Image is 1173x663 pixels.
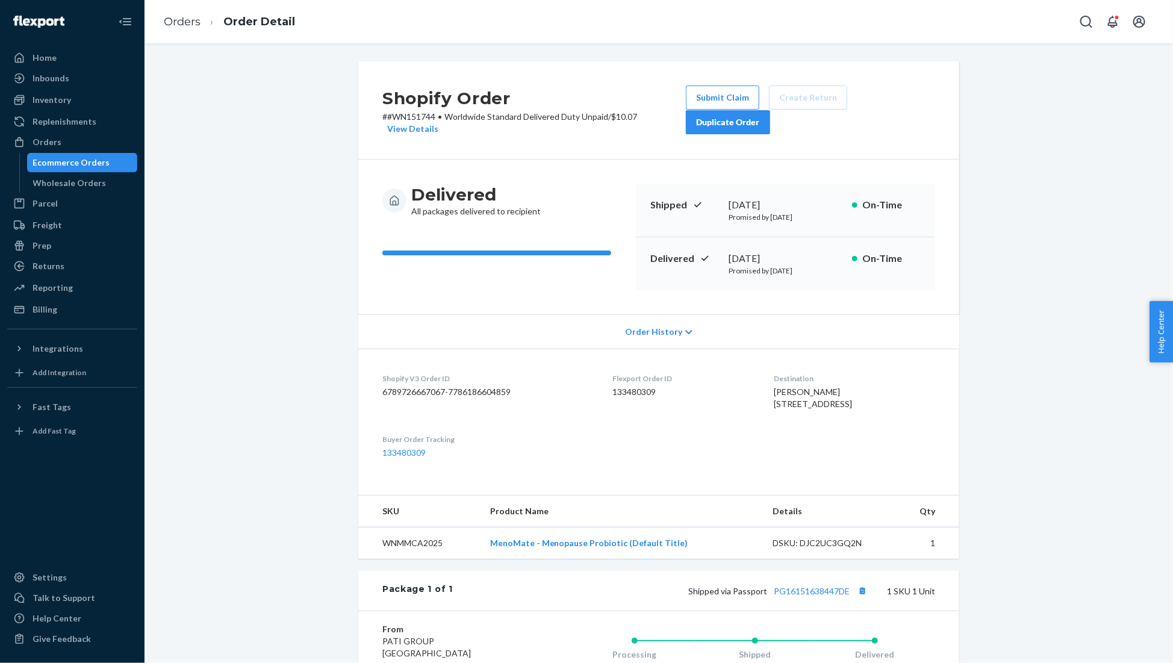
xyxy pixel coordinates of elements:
div: Orders [33,136,61,148]
button: Fast Tags [7,397,137,417]
a: Replenishments [7,112,137,131]
h2: Shopify Order [382,86,686,111]
button: Copy tracking number [854,583,870,599]
div: Help Center [33,612,81,624]
div: Ecommerce Orders [33,157,110,169]
div: [DATE] [729,198,842,212]
div: Freight [33,219,62,231]
button: Open account menu [1127,10,1151,34]
div: Fast Tags [33,401,71,413]
div: Give Feedback [33,633,91,645]
p: Shipped [650,198,719,212]
button: Open notifications [1101,10,1125,34]
a: Settings [7,568,137,587]
span: Order History [625,326,682,338]
p: On-Time [862,252,921,266]
button: Open Search Box [1074,10,1098,34]
button: Help Center [1150,301,1173,363]
span: Worldwide Standard Delivered Duty Unpaid [444,111,608,122]
a: Inbounds [7,69,137,88]
p: Promised by [DATE] [729,266,842,276]
div: Home [33,52,57,64]
p: # #WN151744 / $10.07 [382,111,686,135]
button: Close Navigation [113,10,137,34]
div: DSKU: DJC2UC3GQ2N [773,537,886,549]
div: Prep [33,240,51,252]
ol: breadcrumbs [154,4,305,40]
div: Inbounds [33,72,69,84]
a: Talk to Support [7,588,137,608]
button: View Details [382,123,438,135]
a: Freight [7,216,137,235]
div: Replenishments [33,116,96,128]
a: Inventory [7,90,137,110]
a: Wholesale Orders [27,173,138,193]
div: Delivered [815,649,935,661]
dt: Destination [774,373,935,384]
a: Home [7,48,137,67]
p: On-Time [862,198,921,212]
dt: Flexport Order ID [612,373,755,384]
td: 1 [895,528,959,559]
p: Delivered [650,252,719,266]
span: PATI GROUP [GEOGRAPHIC_DATA] [382,636,471,658]
a: MenoMate - Menopause Probiotic (Default Title) [490,538,688,548]
div: All packages delivered to recipient [411,184,541,217]
dd: 6789726667067-7786186604859 [382,386,593,398]
div: Package 1 of 1 [382,583,453,599]
th: Product Name [481,496,763,528]
img: Flexport logo [13,16,64,28]
a: Parcel [7,194,137,213]
dt: Shopify V3 Order ID [382,373,593,384]
th: SKU [358,496,481,528]
div: Duplicate Order [696,116,760,128]
div: Talk to Support [33,592,95,604]
td: WNMMCA2025 [358,528,481,559]
p: Promised by [DATE] [729,212,842,222]
a: Returns [7,257,137,276]
div: Parcel [33,198,58,210]
span: [PERSON_NAME] [STREET_ADDRESS] [774,387,853,409]
a: PG16151638447DE [774,586,850,596]
span: Shipped via Passport [688,586,870,596]
div: Inventory [33,94,71,106]
dd: 133480309 [612,386,755,398]
a: Orders [164,15,201,28]
div: Integrations [33,343,83,355]
div: Returns [33,260,64,272]
a: Add Fast Tag [7,422,137,441]
a: Help Center [7,609,137,628]
div: Reporting [33,282,73,294]
a: Prep [7,236,137,255]
a: Add Integration [7,363,137,382]
a: Order Detail [223,15,295,28]
div: 1 SKU 1 Unit [453,583,935,599]
a: Billing [7,300,137,319]
div: [DATE] [729,252,842,266]
a: Reporting [7,278,137,297]
dt: Buyer Order Tracking [382,434,593,444]
span: • [438,111,442,122]
button: Give Feedback [7,629,137,649]
button: Integrations [7,339,137,358]
dt: From [382,623,526,635]
a: 133480309 [382,447,426,458]
button: Submit Claim [686,86,759,110]
th: Qty [895,496,959,528]
a: Ecommerce Orders [27,153,138,172]
div: Settings [33,571,67,584]
div: Shipped [695,649,815,661]
th: Details [763,496,895,528]
div: Wholesale Orders [33,177,107,189]
a: Orders [7,132,137,152]
button: Duplicate Order [686,110,770,134]
h3: Delivered [411,184,541,205]
button: Create Return [769,86,847,110]
div: Add Fast Tag [33,426,76,436]
div: Billing [33,303,57,316]
div: Processing [574,649,695,661]
div: Add Integration [33,367,86,378]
